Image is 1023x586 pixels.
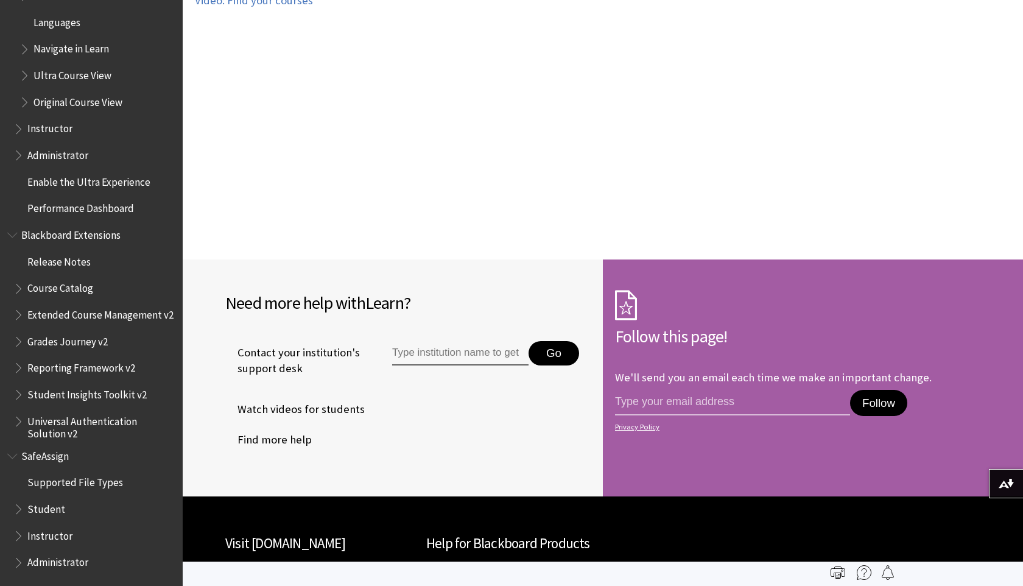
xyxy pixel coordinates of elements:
[27,252,91,268] span: Release Notes
[27,384,147,401] span: Student Insights Toolkit v2
[615,290,637,320] img: Subscription Icon
[857,565,871,580] img: More help
[27,358,135,374] span: Reporting Framework v2
[27,172,150,188] span: Enable the Ultra Experience
[27,119,72,135] span: Instructor
[27,278,93,295] span: Course Catalog
[27,552,88,569] span: Administrator
[831,565,845,580] img: Print
[615,323,980,349] h2: Follow this page!
[21,225,121,241] span: Blackboard Extensions
[225,431,312,449] a: Find more help
[225,345,364,376] span: Contact your institution's support desk
[615,390,850,415] input: email address
[27,499,65,515] span: Student
[27,473,123,489] span: Supported File Types
[225,534,345,552] a: Visit [DOMAIN_NAME]
[27,305,174,321] span: Extended Course Management v2
[33,65,111,82] span: Ultra Course View
[426,533,779,554] h2: Help for Blackboard Products
[27,145,88,161] span: Administrator
[615,370,932,384] p: We'll send you an email each time we make an important change.
[27,331,108,348] span: Grades Journey v2
[21,446,69,462] span: SafeAssign
[27,199,134,215] span: Performance Dashboard
[615,423,977,431] a: Privacy Policy
[27,411,174,440] span: Universal Authentication Solution v2
[792,560,980,582] h2: Not sure which product?
[392,341,529,365] input: Type institution name to get support
[33,12,80,29] span: Languages
[850,390,907,417] button: Follow
[529,341,579,365] button: Go
[7,446,175,573] nav: Book outline for Blackboard SafeAssign
[225,290,591,316] h2: Need more help with ?
[7,225,175,440] nav: Book outline for Blackboard Extensions
[365,292,404,314] span: Learn
[33,92,122,108] span: Original Course View
[27,526,72,542] span: Instructor
[33,39,109,55] span: Navigate in Learn
[881,565,895,580] img: Follow this page
[225,400,365,418] a: Watch videos for students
